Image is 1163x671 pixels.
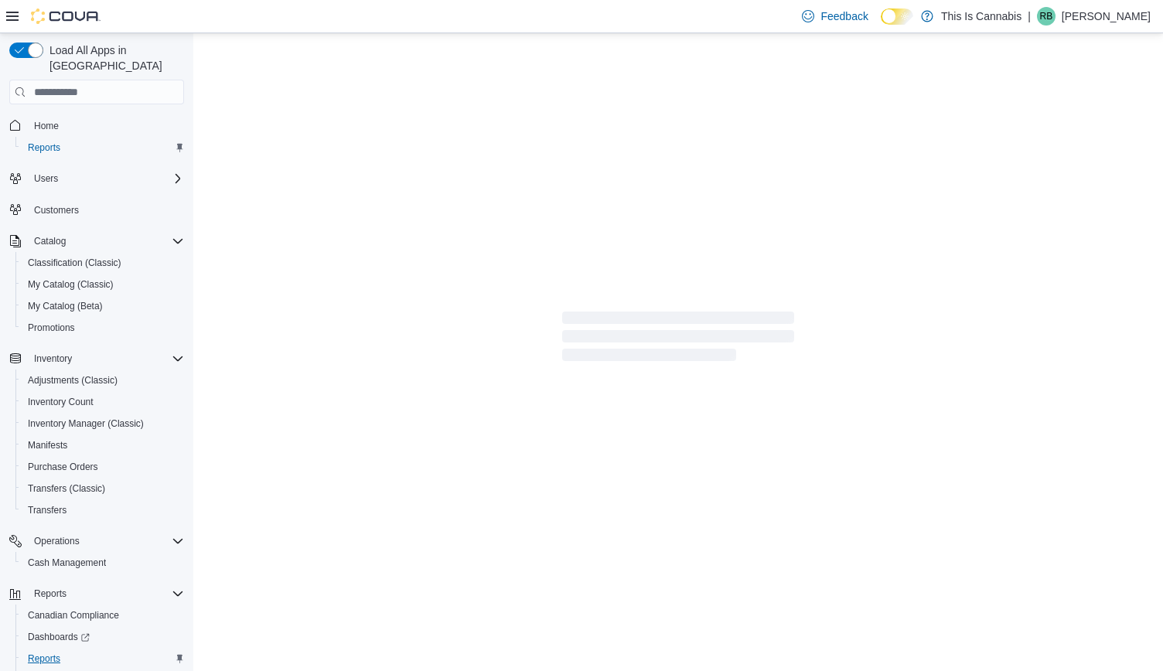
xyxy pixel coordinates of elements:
[22,501,73,519] a: Transfers
[3,168,190,189] button: Users
[34,535,80,547] span: Operations
[28,557,106,569] span: Cash Management
[15,552,190,574] button: Cash Management
[22,458,184,476] span: Purchase Orders
[28,532,184,550] span: Operations
[22,436,73,455] a: Manifests
[28,201,85,220] a: Customers
[15,252,190,274] button: Classification (Classic)
[22,414,184,433] span: Inventory Manager (Classic)
[31,9,101,24] img: Cova
[28,417,144,430] span: Inventory Manager (Classic)
[15,274,190,295] button: My Catalog (Classic)
[22,479,111,498] a: Transfers (Classic)
[22,606,125,625] a: Canadian Compliance
[34,353,72,365] span: Inventory
[15,456,190,478] button: Purchase Orders
[15,605,190,626] button: Canadian Compliance
[28,115,184,135] span: Home
[22,275,120,294] a: My Catalog (Classic)
[22,297,109,315] a: My Catalog (Beta)
[34,588,67,600] span: Reports
[3,583,190,605] button: Reports
[562,315,794,364] span: Loading
[28,652,60,665] span: Reports
[22,606,184,625] span: Canadian Compliance
[15,317,190,339] button: Promotions
[28,300,103,312] span: My Catalog (Beta)
[43,43,184,73] span: Load All Apps in [GEOGRAPHIC_DATA]
[22,649,184,668] span: Reports
[15,478,190,499] button: Transfers (Classic)
[28,169,184,188] span: Users
[22,458,104,476] a: Purchase Orders
[22,275,184,294] span: My Catalog (Classic)
[34,204,79,216] span: Customers
[28,349,78,368] button: Inventory
[15,295,190,317] button: My Catalog (Beta)
[15,434,190,456] button: Manifests
[22,436,184,455] span: Manifests
[1062,7,1151,26] p: [PERSON_NAME]
[1037,7,1056,26] div: Ryan Bauer
[22,553,112,572] a: Cash Management
[22,414,150,433] a: Inventory Manager (Classic)
[3,348,190,370] button: Inventory
[3,114,190,136] button: Home
[28,257,121,269] span: Classification (Classic)
[28,374,118,387] span: Adjustments (Classic)
[22,628,96,646] a: Dashboards
[28,141,60,154] span: Reports
[22,553,184,572] span: Cash Management
[3,530,190,552] button: Operations
[22,297,184,315] span: My Catalog (Beta)
[28,349,184,368] span: Inventory
[22,393,100,411] a: Inventory Count
[22,318,184,337] span: Promotions
[15,370,190,391] button: Adjustments (Classic)
[28,278,114,291] span: My Catalog (Classic)
[28,461,98,473] span: Purchase Orders
[22,649,67,668] a: Reports
[22,501,184,519] span: Transfers
[941,7,1021,26] p: This Is Cannabis
[22,254,128,272] a: Classification (Classic)
[28,169,64,188] button: Users
[22,371,124,390] a: Adjustments (Classic)
[1040,7,1053,26] span: RB
[28,482,105,495] span: Transfers (Classic)
[820,9,868,24] span: Feedback
[1028,7,1031,26] p: |
[881,25,882,26] span: Dark Mode
[796,1,874,32] a: Feedback
[15,413,190,434] button: Inventory Manager (Classic)
[28,584,73,603] button: Reports
[28,232,184,250] span: Catalog
[22,138,184,157] span: Reports
[3,199,190,221] button: Customers
[22,318,81,337] a: Promotions
[3,230,190,252] button: Catalog
[34,120,59,132] span: Home
[22,371,184,390] span: Adjustments (Classic)
[28,232,72,250] button: Catalog
[28,200,184,220] span: Customers
[28,439,67,451] span: Manifests
[28,117,65,135] a: Home
[15,648,190,669] button: Reports
[15,137,190,158] button: Reports
[15,391,190,413] button: Inventory Count
[22,254,184,272] span: Classification (Classic)
[22,138,67,157] a: Reports
[34,172,58,185] span: Users
[28,322,75,334] span: Promotions
[22,393,184,411] span: Inventory Count
[28,504,67,516] span: Transfers
[22,479,184,498] span: Transfers (Classic)
[34,235,66,247] span: Catalog
[22,628,184,646] span: Dashboards
[881,9,913,25] input: Dark Mode
[15,499,190,521] button: Transfers
[28,396,94,408] span: Inventory Count
[28,584,184,603] span: Reports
